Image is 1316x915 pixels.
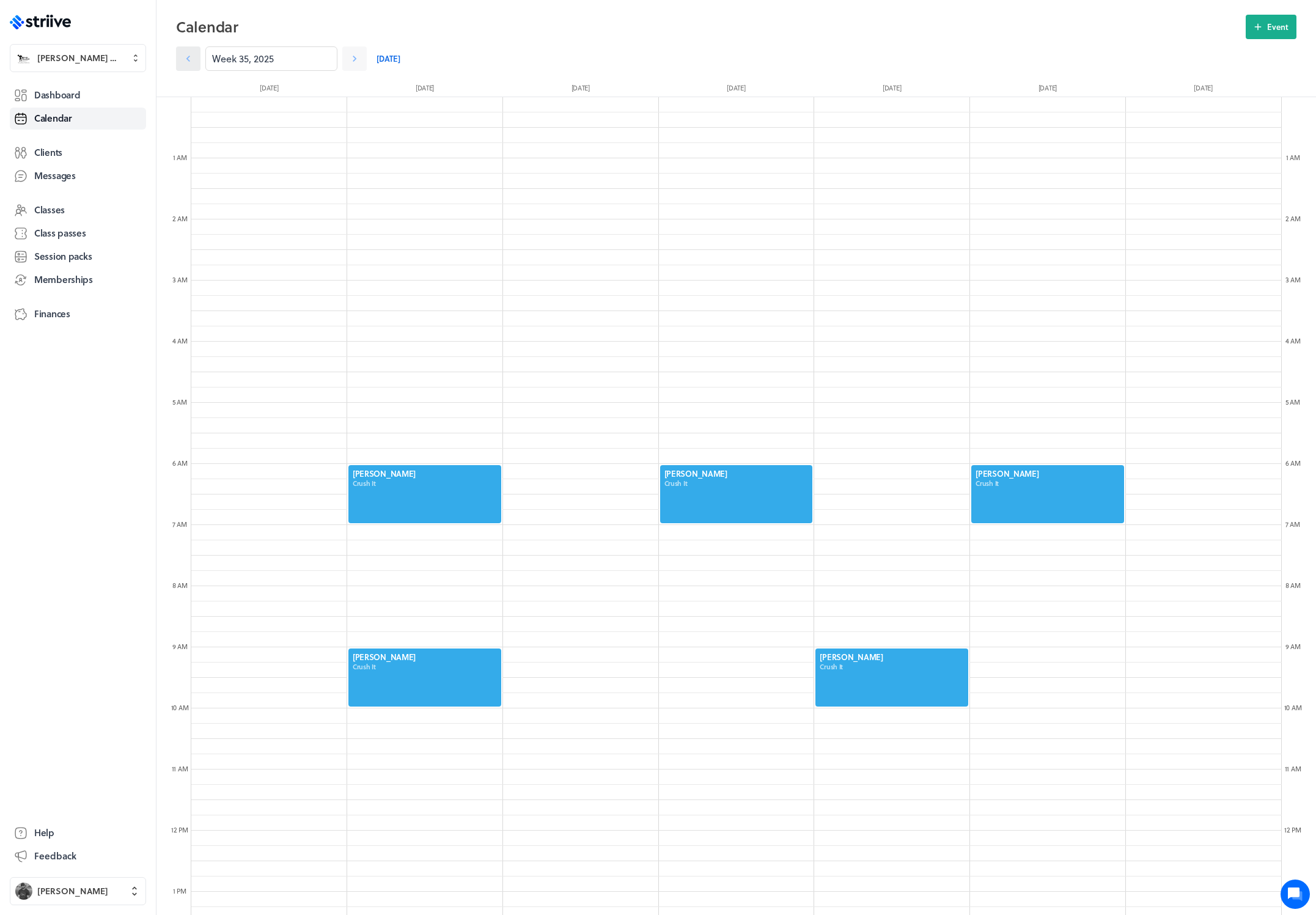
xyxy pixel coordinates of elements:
[10,165,146,187] a: Messages
[79,150,147,160] span: New conversation
[377,46,400,71] a: [DATE]
[10,845,146,867] button: Feedback
[34,307,70,320] span: Finances
[814,83,970,97] div: [DATE]
[10,303,146,325] a: Finances
[1281,581,1305,590] div: 8 AM
[37,52,123,64] span: [PERSON_NAME] Wellness
[167,275,192,284] div: 3 AM
[167,886,192,895] div: 1 PM
[167,520,192,529] div: 7 AM
[167,825,192,834] div: 12 PM
[18,81,226,120] h2: We're here to help. Ask us anything!
[176,15,1246,39] h2: Calendar
[1267,21,1288,32] span: Event
[34,112,72,125] span: Calendar
[10,84,146,106] a: Dashboard
[10,246,146,268] a: Session packs
[34,169,76,182] span: Messages
[34,273,93,286] span: Memberships
[1281,825,1305,834] div: 12 PM
[10,822,146,844] a: Help
[167,397,192,406] div: 5 AM
[970,83,1126,97] div: [DATE]
[1281,275,1305,284] div: 3 AM
[10,269,146,291] a: Memberships
[1125,83,1281,97] div: [DATE]
[347,83,503,97] div: [DATE]
[10,199,146,221] a: Classes
[34,250,92,263] span: Session packs
[17,190,228,205] p: Find an answer quickly
[34,146,62,159] span: Clients
[1281,397,1305,406] div: 5 AM
[10,222,146,244] a: Class passes
[34,850,76,862] span: Feedback
[37,885,108,897] span: [PERSON_NAME]
[1281,214,1305,223] div: 2 AM
[10,108,146,130] a: Calendar
[10,877,146,905] button: Josh Reiman[PERSON_NAME]
[1281,336,1305,345] div: 4 AM
[658,83,814,97] div: [DATE]
[35,210,218,235] input: Search articles
[167,642,192,651] div: 9 AM
[34,227,86,240] span: Class passes
[167,764,192,773] div: 11 AM
[34,826,54,839] span: Help
[18,59,226,79] h1: Hi [PERSON_NAME]
[167,214,192,223] div: 2 AM
[1281,458,1305,468] div: 6 AM
[1281,520,1305,529] div: 7 AM
[502,83,658,97] div: [DATE]
[15,883,32,900] img: Josh Reiman
[1281,764,1305,773] div: 11 AM
[1246,15,1296,39] button: Event
[34,89,80,101] span: Dashboard
[191,83,347,97] div: [DATE]
[167,336,192,345] div: 4 AM
[19,142,226,167] button: New conversation
[167,581,192,590] div: 8 AM
[1281,153,1305,162] div: 1 AM
[10,44,146,72] button: Reiman Wellness[PERSON_NAME] Wellness
[34,204,65,216] span: Classes
[15,50,32,67] img: Reiman Wellness
[167,153,192,162] div: 1 AM
[167,458,192,468] div: 6 AM
[167,703,192,712] div: 10 AM
[10,142,146,164] a: Clients
[1281,880,1310,909] iframe: gist-messenger-bubble-iframe
[205,46,337,71] input: YYYY-M-D
[1281,642,1305,651] div: 9 AM
[1281,703,1305,712] div: 10 AM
